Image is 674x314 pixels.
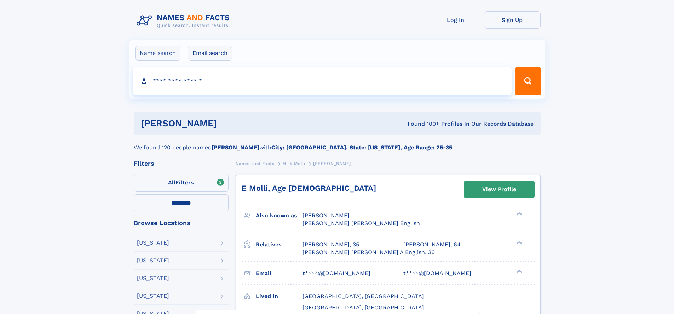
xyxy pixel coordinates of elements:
div: [US_STATE] [137,240,169,246]
label: Name search [135,46,180,61]
div: We found 120 people named with . [134,135,541,152]
div: Browse Locations [134,220,229,226]
label: Email search [188,46,232,61]
b: [PERSON_NAME] [212,144,259,151]
a: M [282,159,286,168]
h3: Also known as [256,210,303,222]
span: [GEOGRAPHIC_DATA], [GEOGRAPHIC_DATA] [303,293,424,299]
a: Molli [294,159,305,168]
div: [US_STATE] [137,258,169,263]
h3: Lived in [256,290,303,302]
a: [PERSON_NAME] [PERSON_NAME] A English, 36 [303,249,435,256]
span: [GEOGRAPHIC_DATA], [GEOGRAPHIC_DATA] [303,304,424,311]
button: Search Button [515,67,541,95]
label: Filters [134,175,229,192]
div: [US_STATE] [137,275,169,281]
div: ❯ [514,240,523,245]
div: Filters [134,160,229,167]
img: Logo Names and Facts [134,11,236,30]
h1: [PERSON_NAME] [141,119,312,128]
div: View Profile [482,181,516,198]
span: [PERSON_NAME] [303,212,350,219]
h3: Relatives [256,239,303,251]
a: [PERSON_NAME], 64 [403,241,461,249]
h3: Email [256,267,303,279]
input: search input [133,67,512,95]
div: ❯ [514,212,523,216]
span: [PERSON_NAME] [313,161,351,166]
b: City: [GEOGRAPHIC_DATA], State: [US_STATE], Age Range: 25-35 [271,144,452,151]
a: Log In [427,11,484,29]
a: View Profile [464,181,534,198]
div: Found 100+ Profiles In Our Records Database [312,120,534,128]
span: Molli [294,161,305,166]
a: [PERSON_NAME], 35 [303,241,359,249]
div: [US_STATE] [137,293,169,299]
a: E Molli, Age [DEMOGRAPHIC_DATA] [242,184,376,193]
span: All [168,179,175,186]
span: [PERSON_NAME] [PERSON_NAME] English [303,220,420,227]
a: Names and Facts [236,159,275,168]
div: ❯ [514,269,523,274]
a: Sign Up [484,11,541,29]
span: M [282,161,286,166]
